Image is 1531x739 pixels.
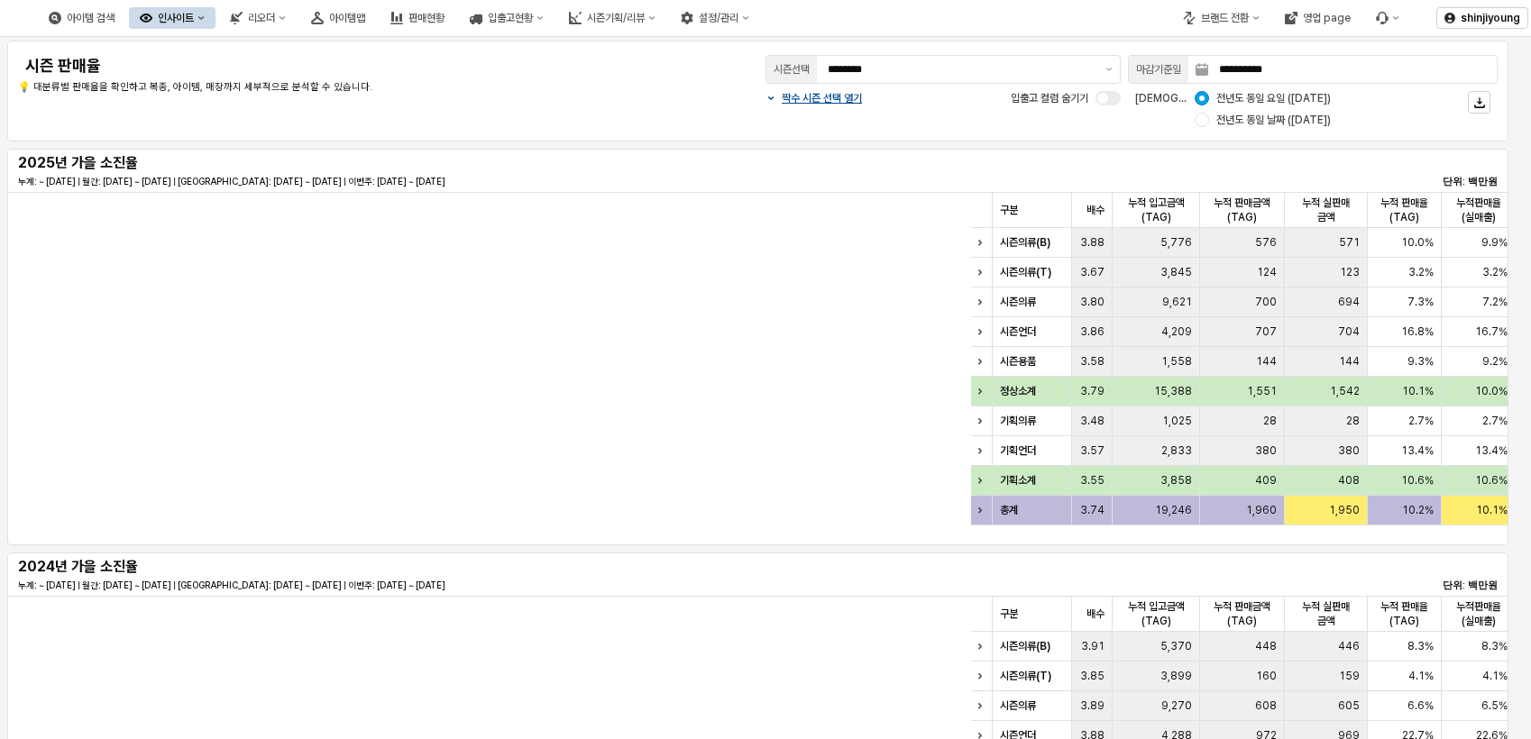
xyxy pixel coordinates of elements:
button: 아이템 검색 [38,7,125,29]
div: 영업 page [1274,7,1361,29]
span: 380 [1338,443,1360,458]
span: 380 [1255,443,1277,458]
div: Expand row [971,228,995,257]
span: 2.7% [1482,414,1508,428]
span: 배수 [1086,607,1105,621]
button: 설정/관리 [670,7,760,29]
div: Expand row [971,347,995,376]
button: 제안 사항 표시 [1098,56,1120,83]
span: 9,621 [1162,295,1192,309]
strong: 시즌의류(T) [1000,670,1051,682]
span: 누적 판매금액(TAG) [1207,599,1277,628]
span: 123 [1340,265,1360,279]
button: 아이템맵 [300,7,376,29]
span: 1,025 [1162,414,1192,428]
div: 영업 page [1303,12,1351,24]
strong: 시즌의류(B) [1000,640,1050,652]
span: [DEMOGRAPHIC_DATA] 기준: [1135,92,1279,105]
span: 4,209 [1161,324,1192,339]
span: 누적 실판매 금액 [1292,196,1360,224]
div: 인사이트 [158,12,194,24]
span: 9.2% [1482,354,1508,369]
span: 3.2% [1482,265,1508,279]
span: 3.74 [1080,503,1105,517]
span: 3.79 [1080,384,1105,398]
h5: 2024년 가을 소진율 [18,558,265,576]
span: 3,858 [1160,473,1192,488]
span: 10.6% [1475,473,1508,488]
button: 브랜드 전환 [1172,7,1270,29]
span: 3.57 [1080,443,1105,458]
span: 3.48 [1080,414,1105,428]
strong: 총계 [1000,504,1018,516]
div: 판매현황 [380,7,455,29]
h5: 2025년 가을 소진율 [18,154,265,172]
span: 144 [1256,354,1277,369]
span: 13.4% [1401,443,1434,458]
span: 6.6% [1407,698,1434,713]
p: 단위: 백만원 [1374,174,1498,189]
span: 409 [1255,473,1277,488]
div: 입출고현황 [488,12,533,24]
span: 입출고 컬럼 숨기기 [1011,92,1088,105]
div: 아이템 검색 [67,12,115,24]
div: Expand row [971,691,995,720]
div: Expand row [971,287,995,316]
span: 160 [1256,669,1277,683]
span: 누적 실판매 금액 [1292,599,1360,628]
strong: 시즌의류(B) [1000,236,1050,249]
button: 입출고현황 [459,7,555,29]
span: 7.3% [1407,295,1434,309]
span: 3.85 [1080,669,1105,683]
span: 2,833 [1161,443,1192,458]
span: 2.7% [1408,414,1434,428]
span: 28 [1346,414,1360,428]
span: 144 [1339,354,1360,369]
span: 배수 [1086,203,1105,217]
div: Expand row [971,661,995,690]
p: 누계: ~ [DATE] | 월간: [DATE] ~ [DATE] | [GEOGRAPHIC_DATA]: [DATE] ~ [DATE] | 이번주: [DATE] ~ [DATE] [18,579,1004,592]
span: 13.4% [1475,443,1508,458]
p: 💡 대분류별 판매율을 확인하고 복종, 아이템, 매장까지 세부적으로 분석할 수 있습니다. [18,80,635,96]
div: Expand row [971,258,995,287]
span: 누적 판매율(TAG) [1375,599,1434,628]
span: 571 [1339,235,1360,250]
span: 8.3% [1481,639,1508,653]
span: 10.1% [1476,503,1508,517]
button: 인사이트 [129,7,215,29]
span: 3.67 [1080,265,1105,279]
strong: 정상소계 [1000,385,1036,397]
span: 1,960 [1246,503,1277,517]
span: 누적 입고금액(TAG) [1120,599,1192,628]
div: Expand row [971,436,995,465]
span: 3.58 [1080,354,1105,369]
span: 5,776 [1160,235,1192,250]
span: 1,558 [1161,354,1192,369]
div: 브랜드 전환 [1201,12,1249,24]
span: 9.3% [1407,354,1434,369]
span: 3.86 [1080,324,1105,339]
span: 446 [1338,639,1360,653]
div: 시즌기획/리뷰 [558,7,666,29]
span: 4.1% [1408,669,1434,683]
strong: 기획소계 [1000,474,1036,487]
span: 전년도 동일 요일 ([DATE]) [1216,91,1331,105]
span: 408 [1338,473,1360,488]
div: 버그 제보 및 기능 개선 요청 [1365,7,1410,29]
div: Expand row [971,496,995,525]
span: 124 [1257,265,1277,279]
button: 리오더 [219,7,297,29]
span: 1,551 [1247,384,1277,398]
strong: 시즌언더 [1000,325,1036,338]
span: 10.0% [1401,235,1434,250]
strong: 시즌용품 [1000,355,1036,368]
span: 605 [1338,698,1360,713]
span: 3.80 [1080,295,1105,309]
div: 마감기준일 [1136,60,1181,78]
